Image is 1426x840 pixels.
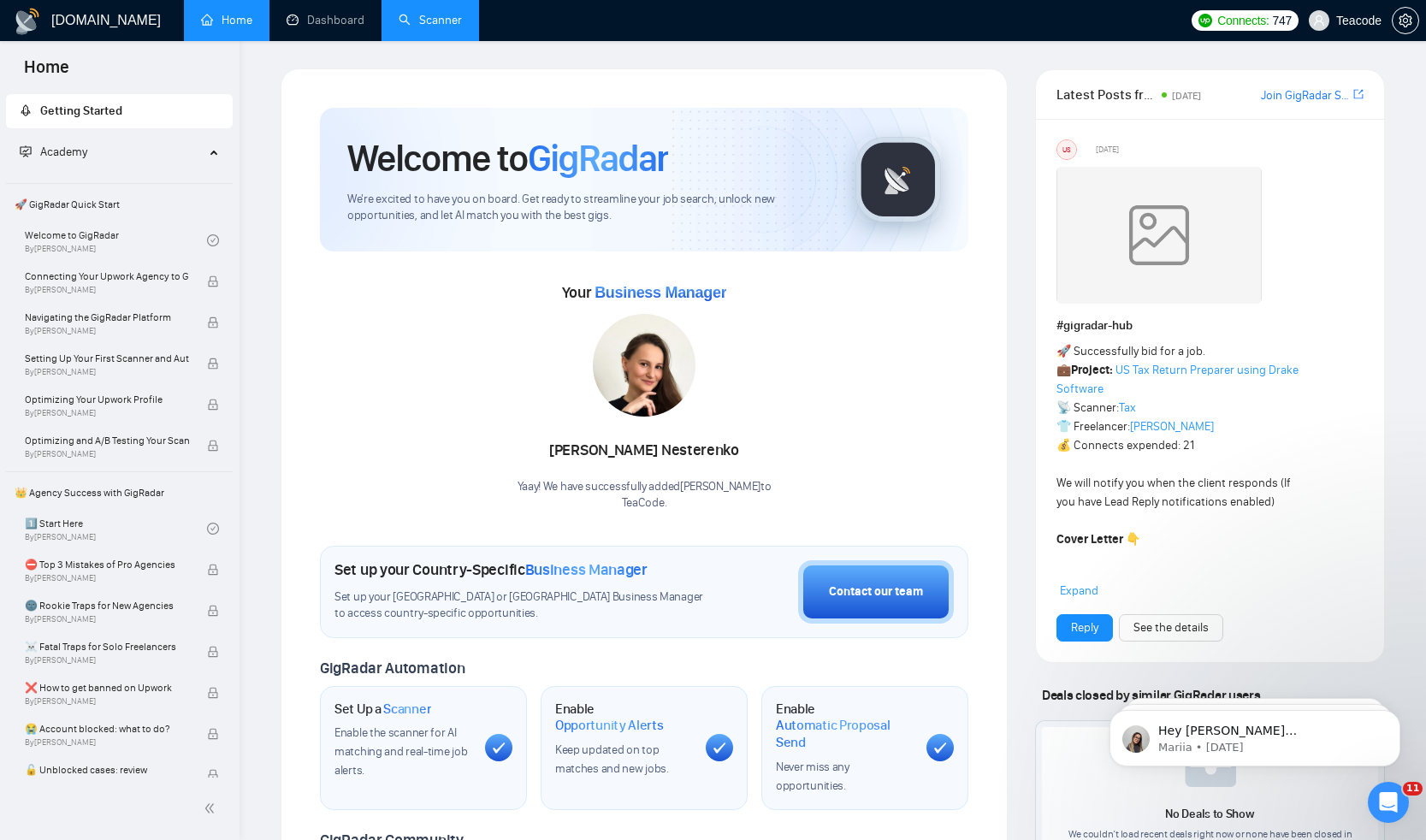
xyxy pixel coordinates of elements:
[518,495,772,512] p: TeaCode .
[1261,86,1350,105] a: Join GigRadar Slack Community
[201,13,252,27] a: homeHome
[776,760,849,793] span: Never miss any opportunities.
[25,309,189,326] span: Navigating the GigRadar Platform
[25,350,189,367] span: Setting Up Your First Scanner and Auto-Bidder
[25,556,189,573] span: ⛔ Top 3 Mistakes of Pro Agencies
[25,449,189,459] span: By [PERSON_NAME]
[334,725,467,778] span: Enable the scanner for AI matching and real-time job alerts.
[829,583,923,601] div: Contact our team
[776,717,913,750] span: Automatic Proposal Send
[25,655,189,665] span: By [PERSON_NAME]
[207,646,219,658] span: lock
[25,573,189,583] span: By [PERSON_NAME]
[204,800,221,817] span: double-left
[1198,14,1212,27] img: upwork-logo.png
[1056,363,1299,396] a: US Tax Return Preparer using Drake Software
[25,696,189,707] span: By [PERSON_NAME]
[25,597,189,614] span: 🌚 Rookie Traps for New Agencies
[334,589,706,622] span: Set up your [GEOGRAPHIC_DATA] or [GEOGRAPHIC_DATA] Business Manager to access country-specific op...
[1353,86,1364,103] a: export
[207,234,219,246] span: check-circle
[10,55,83,91] span: Home
[595,284,726,301] span: Business Manager
[8,187,231,222] span: 🚀 GigRadar Quick Start
[1056,532,1140,547] strong: Cover Letter 👇
[25,638,189,655] span: ☠️ Fatal Traps for Solo Freelancers
[320,659,464,677] span: GigRadar Automation
[518,479,772,512] div: Yaay! We have successfully added [PERSON_NAME] to
[1119,400,1136,415] a: Tax
[1084,674,1426,794] iframe: Intercom notifications message
[1057,140,1076,159] div: US
[1056,316,1364,335] h1: # gigradar-hub
[25,510,207,547] a: 1️⃣ Start HereBy[PERSON_NAME]
[25,737,189,748] span: By [PERSON_NAME]
[1353,87,1364,101] span: export
[855,137,941,222] img: gigradar-logo.png
[25,326,189,336] span: By [PERSON_NAME]
[25,720,189,737] span: 😭 Account blocked: what to do?
[525,560,648,579] span: Business Manager
[1060,583,1098,598] span: Expand
[1403,782,1423,796] span: 11
[207,523,219,535] span: check-circle
[1133,618,1209,637] a: See the details
[20,145,32,157] span: fund-projection-screen
[25,268,189,285] span: Connecting Your Upwork Agency to GigRadar
[1056,84,1157,105] span: Latest Posts from the GigRadar Community
[207,564,219,576] span: lock
[1393,14,1418,27] span: setting
[207,275,219,287] span: lock
[593,314,695,417] img: 1686860398317-65.jpg
[1217,11,1269,30] span: Connects:
[1273,11,1292,30] span: 747
[40,104,122,118] span: Getting Started
[1056,614,1113,642] button: Reply
[25,408,189,418] span: By [PERSON_NAME]
[207,440,219,452] span: lock
[1035,680,1267,710] span: Deals closed by similar GigRadar users
[207,728,219,740] span: lock
[1056,167,1262,304] img: weqQh+iSagEgQAAAABJRU5ErkJggg==
[20,145,87,159] span: Academy
[207,316,219,328] span: lock
[25,761,189,778] span: 🔓 Unblocked cases: review
[555,717,664,734] span: Opportunity Alerts
[798,560,954,624] button: Contact our team
[40,145,87,159] span: Academy
[1368,782,1409,823] iframe: Intercom live chat
[25,285,189,295] span: By [PERSON_NAME]
[20,104,32,116] span: rocket
[528,135,668,181] span: GigRadar
[399,13,462,27] a: searchScanner
[347,135,668,181] h1: Welcome to
[776,701,913,751] h1: Enable
[8,476,231,510] span: 👑 Agency Success with GigRadar
[1165,807,1254,821] span: No Deals to Show
[555,742,669,776] span: Keep updated on top matches and new jobs.
[14,8,41,35] img: logo
[555,701,692,734] h1: Enable
[25,222,207,259] a: Welcome to GigRadarBy[PERSON_NAME]
[347,192,828,224] span: We're excited to have you on board. Get ready to streamline your job search, unlock new opportuni...
[207,687,219,699] span: lock
[207,399,219,411] span: lock
[1172,90,1201,102] span: [DATE]
[6,94,233,128] li: Getting Started
[25,614,189,624] span: By [PERSON_NAME]
[25,679,189,696] span: ❌ How to get banned on Upwork
[334,701,431,718] h1: Set Up a
[383,701,431,718] span: Scanner
[287,13,364,27] a: dashboardDashboard
[518,436,772,465] div: [PERSON_NAME] Nesterenko
[1096,142,1119,157] span: [DATE]
[334,560,648,579] h1: Set up your Country-Specific
[25,432,189,449] span: Optimizing and A/B Testing Your Scanner for Better Results
[1392,7,1419,34] button: setting
[207,358,219,370] span: lock
[1071,363,1113,377] strong: Project:
[25,391,189,408] span: Optimizing Your Upwork Profile
[1071,618,1098,637] a: Reply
